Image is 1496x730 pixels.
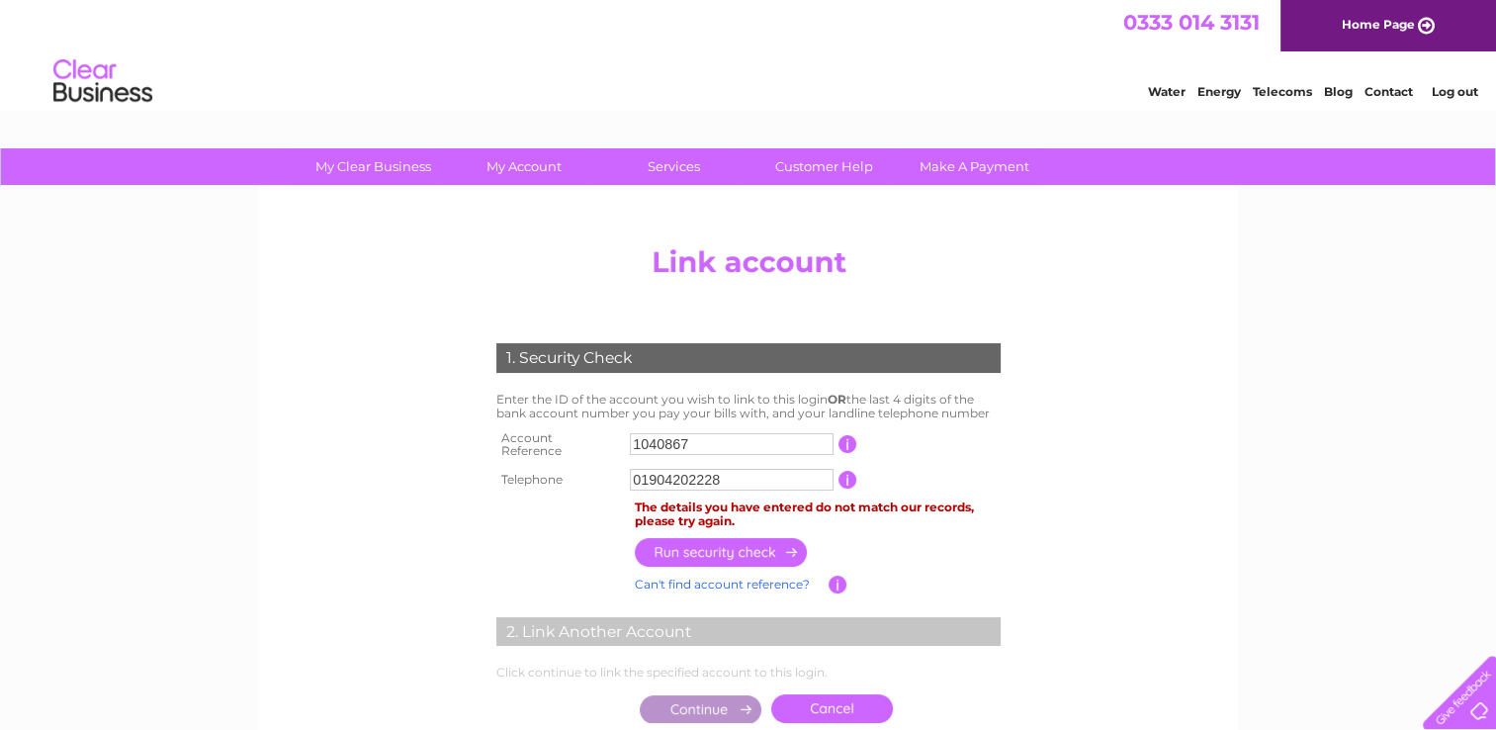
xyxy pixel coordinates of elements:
[1253,84,1312,99] a: Telecoms
[635,577,810,592] a: Can't find account reference?
[1148,84,1186,99] a: Water
[743,148,906,185] a: Customer Help
[838,471,857,489] input: Information
[496,617,1001,647] div: 2. Link Another Account
[491,464,626,496] th: Telephone
[1197,84,1241,99] a: Energy
[828,392,846,407] b: OR
[893,148,1056,185] a: Make A Payment
[442,148,605,185] a: My Account
[52,51,153,112] img: logo.png
[491,388,1006,425] td: Enter the ID of the account you wish to link to this login the last 4 digits of the bank account ...
[292,148,455,185] a: My Clear Business
[1364,84,1413,99] a: Contact
[491,425,626,465] th: Account Reference
[635,501,1001,528] div: The details you have entered do not match our records, please try again.
[282,11,1216,96] div: Clear Business is a trading name of Verastar Limited (registered in [GEOGRAPHIC_DATA] No. 3667643...
[829,576,847,593] input: Information
[640,695,761,723] input: Submit
[1123,10,1260,35] a: 0333 014 3131
[491,661,1006,684] td: Click continue to link the specified account to this login.
[592,148,755,185] a: Services
[1324,84,1353,99] a: Blog
[1431,84,1477,99] a: Log out
[496,343,1001,373] div: 1. Security Check
[771,694,893,723] a: Cancel
[838,435,857,453] input: Information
